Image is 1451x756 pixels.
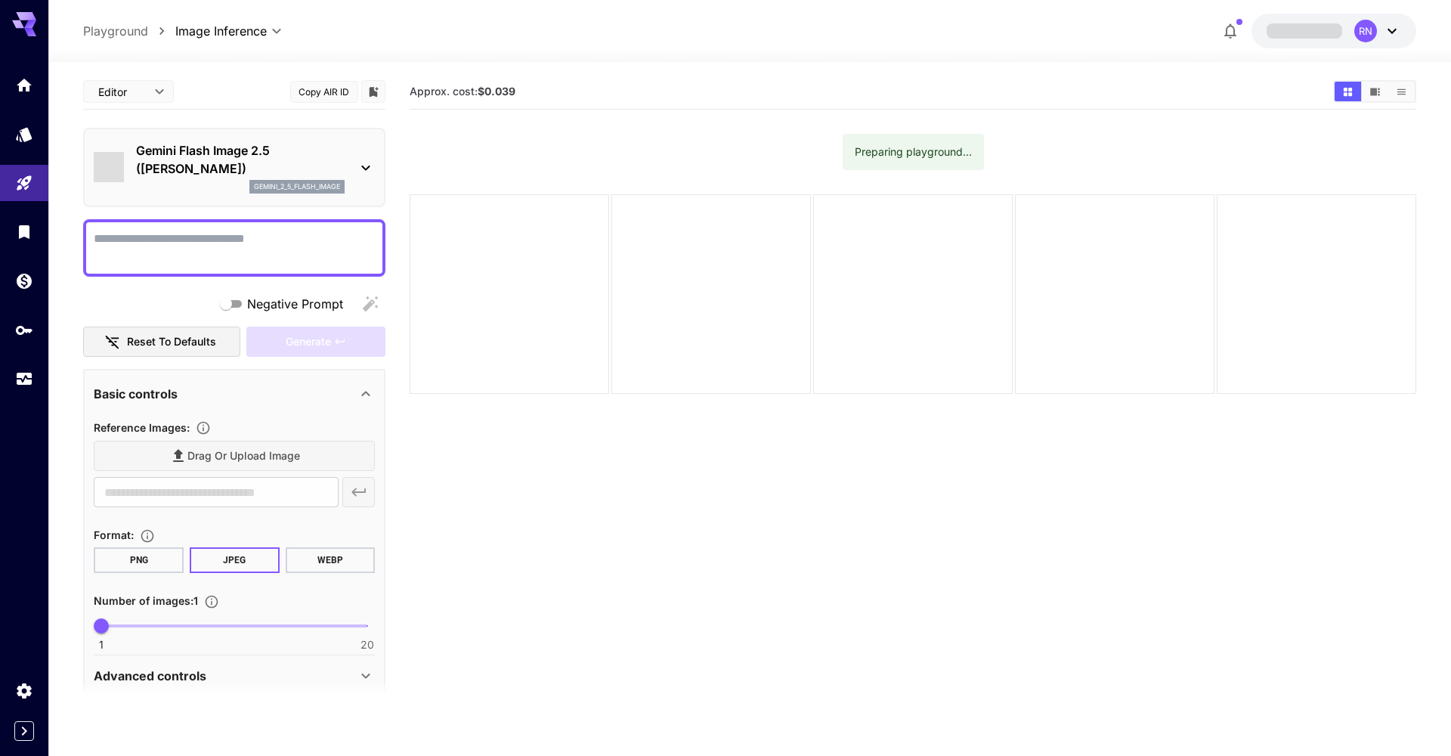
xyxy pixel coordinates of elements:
[478,85,515,98] b: $0.039
[83,22,175,40] nav: breadcrumb
[190,547,280,573] button: JPEG
[15,321,33,339] div: API Keys
[94,594,198,607] span: Number of images : 1
[1354,20,1377,42] div: RN
[94,135,375,200] div: Gemini Flash Image 2.5 ([PERSON_NAME])gemini_2_5_flash_image
[83,327,240,358] button: Reset to defaults
[83,22,148,40] a: Playground
[15,222,33,241] div: Library
[367,82,380,101] button: Add to library
[94,658,375,694] div: Advanced controls
[855,138,972,166] div: Preparing playground...
[247,295,343,313] span: Negative Prompt
[1388,82,1415,101] button: Show media in list view
[410,85,515,98] span: Approx. cost:
[94,376,375,412] div: Basic controls
[1251,14,1416,48] button: RN
[15,174,33,193] div: Playground
[99,637,104,652] span: 1
[286,547,376,573] button: WEBP
[15,125,33,144] div: Models
[198,594,225,609] button: Specify how many images to generate in a single request. Each image generation will be charged se...
[254,181,340,192] p: gemini_2_5_flash_image
[136,141,345,178] p: Gemini Flash Image 2.5 ([PERSON_NAME])
[134,528,161,544] button: Choose the file format for the output image.
[15,370,33,389] div: Usage
[15,76,33,94] div: Home
[360,637,374,652] span: 20
[1333,80,1416,103] div: Show media in grid viewShow media in video viewShow media in list view
[1335,82,1361,101] button: Show media in grid view
[98,84,145,100] span: Editor
[14,721,34,741] button: Expand sidebar
[94,547,184,573] button: PNG
[94,385,178,403] p: Basic controls
[15,681,33,700] div: Settings
[190,420,217,435] button: Upload a reference image to guide the result. This is needed for Image-to-Image or Inpainting. Su...
[15,271,33,290] div: Wallet
[94,667,206,685] p: Advanced controls
[290,81,358,103] button: Copy AIR ID
[94,421,190,434] span: Reference Images :
[1362,82,1388,101] button: Show media in video view
[175,22,267,40] span: Image Inference
[94,528,134,541] span: Format :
